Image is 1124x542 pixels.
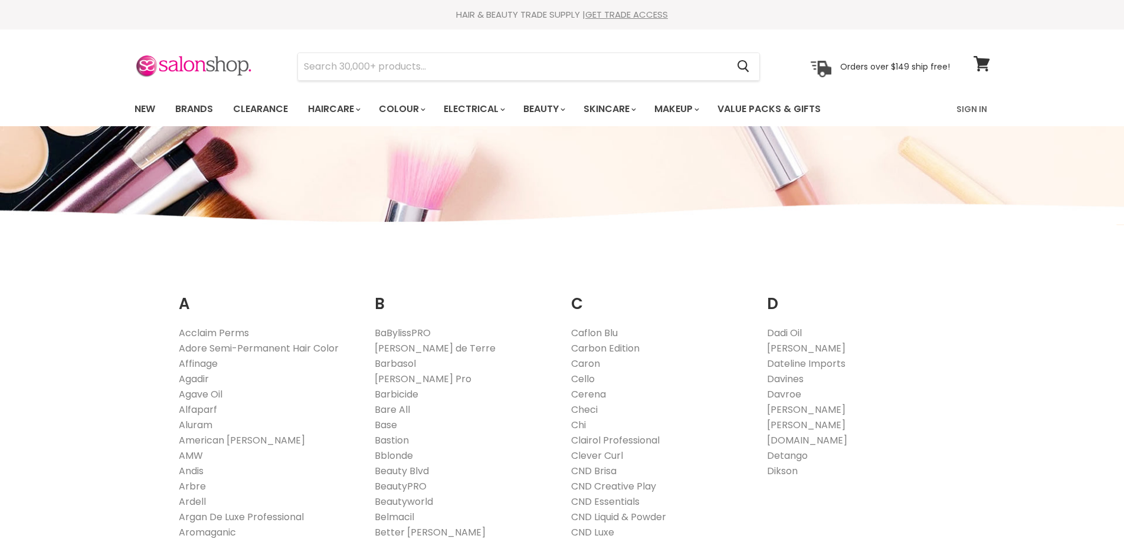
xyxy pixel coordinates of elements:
a: American [PERSON_NAME] [179,433,305,447]
a: [PERSON_NAME] [767,341,846,355]
a: Bastion [375,433,409,447]
a: New [126,97,164,121]
a: [PERSON_NAME] Pro [375,372,471,386]
h2: D [767,277,946,316]
a: CND Liquid & Powder [571,510,666,524]
a: Arbre [179,479,206,493]
a: Adore Semi-Permanent Hair Color [179,341,339,355]
a: Detango [767,449,808,462]
a: Dadi Oil [767,326,802,340]
a: Beauty [515,97,572,121]
a: BaBylissPRO [375,326,431,340]
a: Chi [571,418,586,432]
a: [PERSON_NAME] de Terre [375,341,496,355]
a: Aromaganic [179,525,236,539]
p: Orders over $149 ship free! [840,61,950,71]
a: Beauty Blvd [375,464,429,478]
a: BeautyPRO [375,479,427,493]
a: CND Essentials [571,495,640,508]
a: Bare All [375,403,410,416]
h2: C [571,277,750,316]
button: Search [728,53,759,80]
a: Barbasol [375,357,416,370]
a: Agadir [179,372,209,386]
a: Affinage [179,357,218,370]
nav: Main [120,92,1005,126]
a: Belmacil [375,510,414,524]
a: Caflon Blu [571,326,618,340]
a: Aluram [179,418,212,432]
a: Cello [571,372,595,386]
a: Agave Oil [179,387,222,401]
h2: A [179,277,358,316]
a: Davines [767,372,804,386]
a: Davroe [767,387,801,401]
a: Carbon Edition [571,341,640,355]
a: Better [PERSON_NAME] [375,525,486,539]
a: CND Luxe [571,525,614,539]
a: Colour [370,97,432,121]
a: Dikson [767,464,798,478]
a: Sign In [949,97,994,121]
a: [PERSON_NAME] [767,418,846,432]
a: Bblonde [375,449,413,462]
a: Clever Curl [571,449,623,462]
a: Clearance [224,97,297,121]
a: Caron [571,357,600,370]
a: Brands [166,97,222,121]
a: Base [375,418,397,432]
a: AMW [179,449,203,462]
a: Alfaparf [179,403,217,416]
a: CND Brisa [571,464,617,478]
a: GET TRADE ACCESS [585,8,668,21]
a: Argan De Luxe Professional [179,510,304,524]
a: Checi [571,403,598,416]
a: [DOMAIN_NAME] [767,433,847,447]
a: Beautyworld [375,495,433,508]
ul: Main menu [126,92,890,126]
a: Value Packs & Gifts [709,97,830,121]
a: Cerena [571,387,606,401]
h2: B [375,277,553,316]
a: Andis [179,464,204,478]
a: Ardell [179,495,206,508]
a: Makeup [645,97,706,121]
a: Dateline Imports [767,357,846,370]
input: Search [298,53,728,80]
form: Product [297,52,760,81]
a: Electrical [435,97,512,121]
a: Skincare [575,97,643,121]
a: CND Creative Play [571,479,656,493]
a: Clairol Professional [571,433,660,447]
a: [PERSON_NAME] [767,403,846,416]
a: Haircare [299,97,368,121]
a: Barbicide [375,387,418,401]
div: HAIR & BEAUTY TRADE SUPPLY | [120,9,1005,21]
a: Acclaim Perms [179,326,249,340]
